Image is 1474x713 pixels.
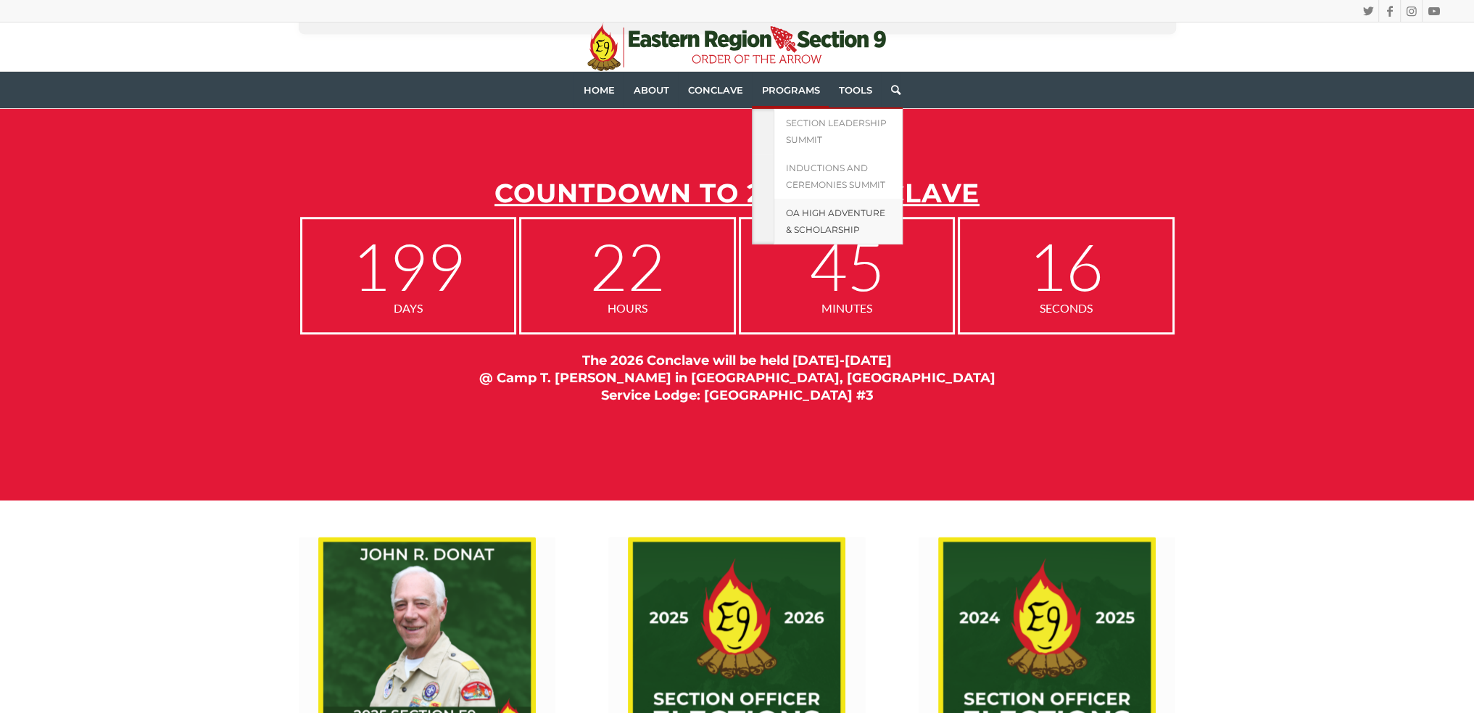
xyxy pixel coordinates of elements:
[494,177,980,209] a: COUNTDOWN TO 2026 CONCLAVE
[317,299,500,318] span: Days
[601,387,874,403] strong: Service Lodge: [GEOGRAPHIC_DATA] #3
[624,72,678,108] a: About
[774,154,903,199] a: Inductions and Ceremonies Summit
[974,234,1158,299] span: 16
[755,299,939,318] span: Minutes
[479,370,995,386] strong: @ Camp T. [PERSON_NAME] in [GEOGRAPHIC_DATA], [GEOGRAPHIC_DATA]
[755,234,939,299] span: 45
[536,234,719,299] span: 22
[687,84,742,96] span: Conclave
[785,162,885,190] span: Inductions and Ceremonies Summit
[582,353,892,368] strong: The 2026 Conclave will be held [DATE]-[DATE]
[536,299,719,318] span: Hours
[785,207,885,235] span: OA High Adventure & Scholarship
[678,72,752,108] a: Conclave
[583,84,614,96] span: Home
[633,84,668,96] span: About
[574,72,624,108] a: Home
[761,84,819,96] span: Programs
[774,109,903,154] a: Section Leadership Summit
[829,72,881,108] a: Tools
[317,234,500,299] span: 199
[752,72,829,108] a: Programs
[974,299,1158,318] span: Seconds
[881,72,900,108] a: Search
[838,84,871,96] span: Tools
[774,199,903,244] a: OA High Adventure & Scholarship
[785,118,886,145] span: Section Leadership Summit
